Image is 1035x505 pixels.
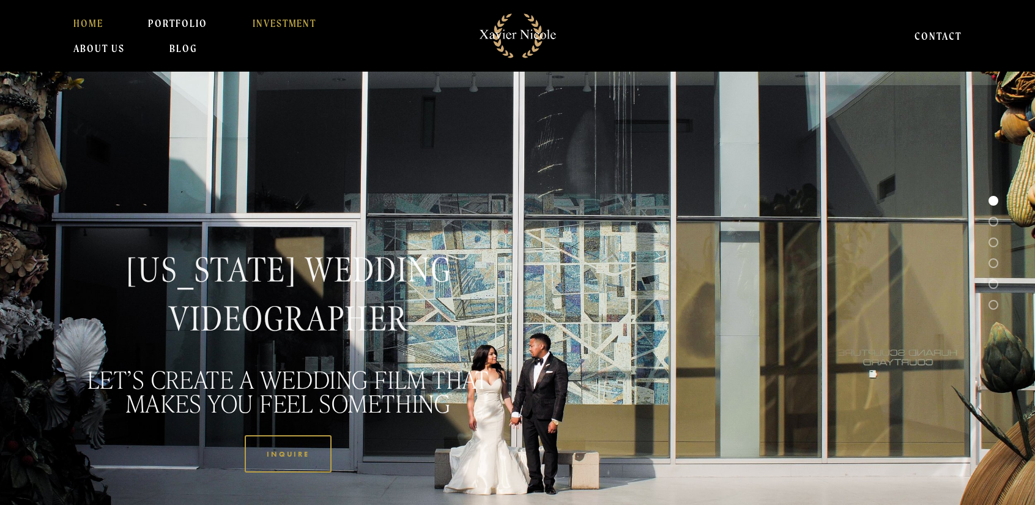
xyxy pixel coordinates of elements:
[472,7,563,65] img: Michigan Wedding Videographers | Detroit Cinematic Wedding Films By Xavier Nicole
[69,367,507,414] h2: LET’S CREATE A WEDDING FILM THAT MAKES YOU FEEL SOMETHING
[169,36,197,61] a: BLOG
[914,23,962,48] a: CONTACT
[73,11,103,36] a: HOME
[69,246,507,343] h1: [US_STATE] WEDDING VIDEOGRAPHER
[148,11,207,36] a: PORTFOLIO
[253,11,317,36] a: INVESTMENT
[73,36,125,61] a: About Us
[245,435,332,473] a: inquire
